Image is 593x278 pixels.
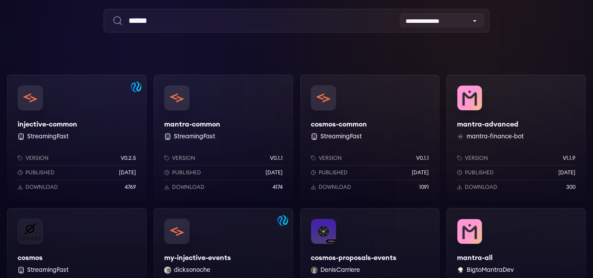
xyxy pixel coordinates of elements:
p: Published [25,169,54,176]
p: 4174 [273,184,283,191]
button: DenisCarriere [320,266,360,274]
img: Filter by injective-mainnet network [277,215,288,226]
p: Download [25,184,58,191]
p: [DATE] [266,169,283,176]
img: Filter by injective-mainnet network [131,82,141,92]
button: StreamingFast [174,132,215,141]
p: Version [465,155,488,162]
p: Version [25,155,49,162]
a: mantra-commonmantra-common StreamingFastVersionv0.1.1Published[DATE]Download4174 [154,75,293,201]
p: Published [319,169,348,176]
button: BigtoMantraDev [467,266,514,274]
button: StreamingFast [320,132,362,141]
button: StreamingFast [27,132,68,141]
p: Version [172,155,195,162]
p: Download [319,184,351,191]
p: v0.1.1 [270,155,283,162]
a: Filter by injective-mainnet networkinjective-commoninjective-common StreamingFastVersionv0.2.5Pub... [7,75,147,201]
p: 4769 [125,184,136,191]
p: Published [172,169,201,176]
p: v1.1.9 [563,155,575,162]
p: [DATE] [412,169,429,176]
p: v0.1.1 [416,155,429,162]
p: 300 [566,184,575,191]
a: cosmos-commoncosmos-common StreamingFastVersionv0.1.1Published[DATE]Download1091 [300,75,440,201]
p: [DATE] [558,169,575,176]
a: mantra-advancedmantra-advancedmantra-finance-bot mantra-finance-botVersionv1.1.9Published[DATE]Do... [446,75,586,201]
button: dicksonoche [174,266,210,274]
p: 1091 [419,184,429,191]
p: v0.2.5 [121,155,136,162]
p: Download [465,184,497,191]
button: StreamingFast [27,266,68,274]
p: Version [319,155,342,162]
p: Download [172,184,205,191]
p: Published [465,169,494,176]
button: mantra-finance-bot [467,132,524,141]
p: [DATE] [119,169,136,176]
